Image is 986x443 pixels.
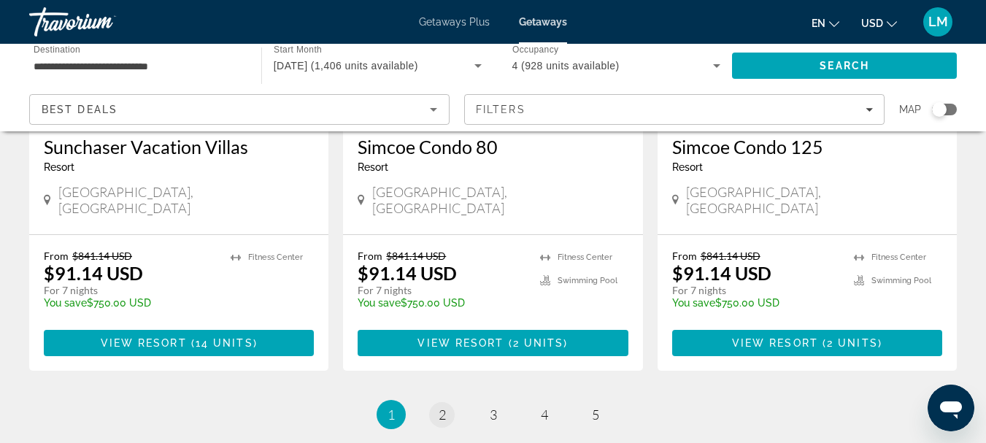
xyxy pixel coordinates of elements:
span: en [812,18,825,29]
span: 4 [541,407,548,423]
a: Simcoe Condo 80 [358,136,628,158]
span: Filters [476,104,525,115]
span: 1 [388,407,395,423]
span: Start Month [274,45,322,55]
span: Swimming Pool [871,276,931,285]
span: $841.14 USD [72,250,132,262]
p: $91.14 USD [44,262,143,284]
span: USD [861,18,883,29]
button: Change currency [861,12,897,34]
span: From [44,250,69,262]
span: You save [44,297,87,309]
p: $750.00 USD [358,297,525,309]
button: View Resort(14 units) [44,330,314,356]
a: Getaways Plus [419,16,490,28]
span: From [672,250,697,262]
input: Select destination [34,58,242,75]
span: 2 [439,407,446,423]
p: For 7 nights [44,284,216,297]
span: $841.14 USD [386,250,446,262]
span: [GEOGRAPHIC_DATA], [GEOGRAPHIC_DATA] [372,184,628,216]
p: $750.00 USD [672,297,839,309]
button: View Resort(2 units) [358,330,628,356]
span: ( ) [187,337,258,349]
span: Swimming Pool [558,276,617,285]
p: $750.00 USD [44,297,216,309]
span: Destination [34,45,80,54]
span: Map [899,99,921,120]
span: 3 [490,407,497,423]
span: [GEOGRAPHIC_DATA], [GEOGRAPHIC_DATA] [58,184,315,216]
span: ( ) [504,337,569,349]
span: Occupancy [512,45,558,55]
span: $841.14 USD [701,250,760,262]
p: For 7 nights [672,284,839,297]
span: Best Deals [42,104,118,115]
span: You save [672,297,715,309]
button: Search [732,53,957,79]
a: Getaways [519,16,567,28]
span: 2 units [827,337,878,349]
span: View Resort [101,337,187,349]
button: Change language [812,12,839,34]
span: [GEOGRAPHIC_DATA], [GEOGRAPHIC_DATA] [686,184,942,216]
a: Travorium [29,3,175,41]
span: 14 units [196,337,253,349]
button: View Resort(2 units) [672,330,942,356]
span: You save [358,297,401,309]
nav: Pagination [29,400,957,429]
span: From [358,250,382,262]
span: Resort [44,161,74,173]
p: For 7 nights [358,284,525,297]
p: $91.14 USD [672,262,771,284]
span: View Resort [417,337,504,349]
span: LM [928,15,948,29]
span: [DATE] (1,406 units available) [274,60,418,72]
button: Filters [464,94,885,125]
span: Resort [358,161,388,173]
span: Search [820,60,869,72]
button: User Menu [919,7,957,37]
iframe: Кнопка запуска окна обмена сообщениями [928,385,974,431]
span: ( ) [818,337,882,349]
mat-select: Sort by [42,101,437,118]
a: Sunchaser Vacation Villas [44,136,314,158]
span: Fitness Center [248,253,303,262]
p: $91.14 USD [358,262,457,284]
span: 2 units [513,337,564,349]
span: 5 [592,407,599,423]
span: Fitness Center [558,253,612,262]
span: 4 (928 units available) [512,60,620,72]
span: View Resort [732,337,818,349]
span: Resort [672,161,703,173]
span: Fitness Center [871,253,926,262]
a: Simcoe Condo 125 [672,136,942,158]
